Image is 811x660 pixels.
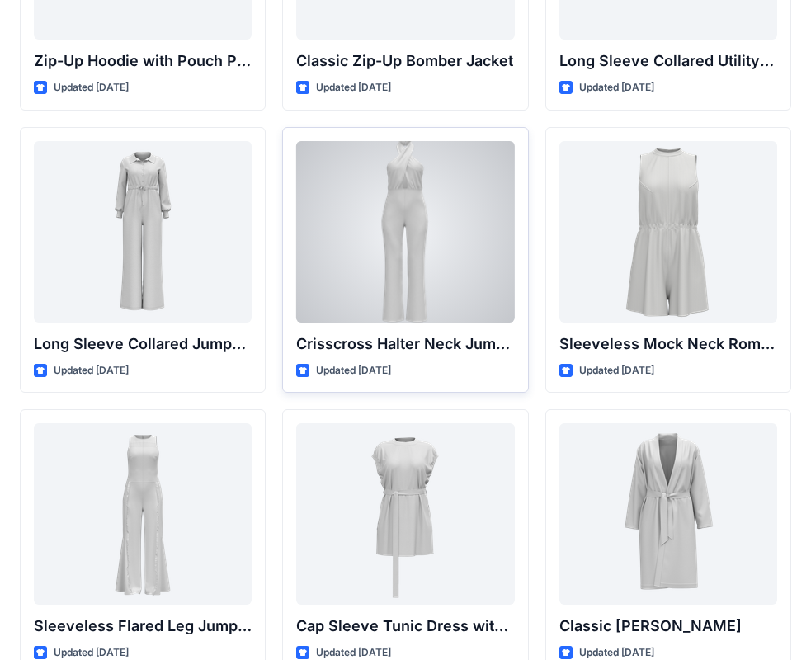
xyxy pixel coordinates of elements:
p: Updated [DATE] [316,362,391,379]
a: Sleeveless Mock Neck Romper with Drawstring Waist [559,141,777,323]
p: Updated [DATE] [579,362,654,379]
a: Classic Terry Robe [559,423,777,605]
p: Updated [DATE] [54,79,129,97]
p: Long Sleeve Collared Utility Jacket [559,49,777,73]
a: Cap Sleeve Tunic Dress with Belt [296,423,514,605]
a: Sleeveless Flared Leg Jumpsuit [34,423,252,605]
p: Crisscross Halter Neck Jumpsuit [296,332,514,356]
p: Sleeveless Mock Neck Romper with Drawstring Waist [559,332,777,356]
p: Updated [DATE] [54,362,129,379]
a: Crisscross Halter Neck Jumpsuit [296,141,514,323]
p: Sleeveless Flared Leg Jumpsuit [34,615,252,638]
p: Classic Zip-Up Bomber Jacket [296,49,514,73]
p: Cap Sleeve Tunic Dress with Belt [296,615,514,638]
p: Zip-Up Hoodie with Pouch Pockets [34,49,252,73]
p: Classic [PERSON_NAME] [559,615,777,638]
a: Long Sleeve Collared Jumpsuit with Belt [34,141,252,323]
p: Updated [DATE] [579,79,654,97]
p: Long Sleeve Collared Jumpsuit with Belt [34,332,252,356]
p: Updated [DATE] [316,79,391,97]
